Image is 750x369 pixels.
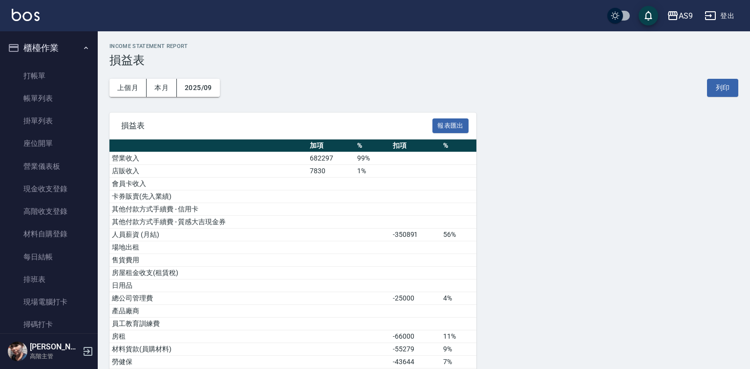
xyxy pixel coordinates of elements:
a: 報表匯出 [432,120,469,130]
h3: 損益表 [109,53,738,67]
td: -25000 [390,292,441,305]
td: 1% [355,165,390,178]
a: 掃碼打卡 [4,313,94,336]
td: 場地出租 [109,241,307,254]
td: 其他付款方式手續費 - 質感大吉現金券 [109,216,307,229]
td: 7% [441,356,476,369]
td: 其他付款方式手續費 - 信用卡 [109,203,307,216]
button: 本月 [147,79,177,97]
td: 店販收入 [109,165,307,178]
a: 高階收支登錄 [4,200,94,223]
td: -55279 [390,343,441,356]
td: 售貨費用 [109,254,307,267]
td: 營業收入 [109,152,307,165]
button: 報表匯出 [432,118,469,134]
td: -66000 [390,330,441,343]
td: 會員卡收入 [109,178,307,190]
td: 56% [441,229,476,241]
h5: [PERSON_NAME] [30,342,80,352]
td: 99% [355,152,390,165]
td: 7830 [307,165,354,178]
td: -43644 [390,356,441,369]
td: 房租 [109,330,307,343]
a: 每日結帳 [4,246,94,268]
th: 扣項 [390,139,441,152]
a: 營業儀表板 [4,155,94,178]
a: 排班表 [4,268,94,291]
button: 上個月 [109,79,147,97]
img: Person [8,342,27,361]
button: 2025/09 [177,79,220,97]
button: save [639,6,658,25]
td: 11% [441,330,476,343]
h2: Income Statement Report [109,43,738,49]
button: AS9 [663,6,697,26]
td: 682297 [307,152,354,165]
th: 加項 [307,139,354,152]
a: 材料自購登錄 [4,223,94,245]
td: -350891 [390,229,441,241]
p: 高階主管 [30,352,80,361]
td: 總公司管理費 [109,292,307,305]
a: 帳單列表 [4,87,94,110]
a: 現金收支登錄 [4,178,94,200]
a: 打帳單 [4,65,94,87]
td: 勞健保 [109,356,307,369]
th: % [441,139,476,152]
td: 房屋租金收支(租賃稅) [109,267,307,279]
span: 損益表 [121,121,432,131]
th: % [355,139,390,152]
td: 材料貨款(員購材料) [109,343,307,356]
a: 掛單列表 [4,110,94,132]
div: AS9 [679,10,693,22]
td: 9% [441,343,476,356]
td: 日用品 [109,279,307,292]
a: 座位開單 [4,132,94,155]
a: 現場電腦打卡 [4,291,94,313]
td: 4% [441,292,476,305]
td: 產品廠商 [109,305,307,318]
button: 列印 [707,79,738,97]
td: 卡券販賣(先入業績) [109,190,307,203]
button: 櫃檯作業 [4,35,94,61]
button: 登出 [701,7,738,25]
td: 員工教育訓練費 [109,318,307,330]
img: Logo [12,9,40,21]
td: 人員薪資 (月結) [109,229,307,241]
